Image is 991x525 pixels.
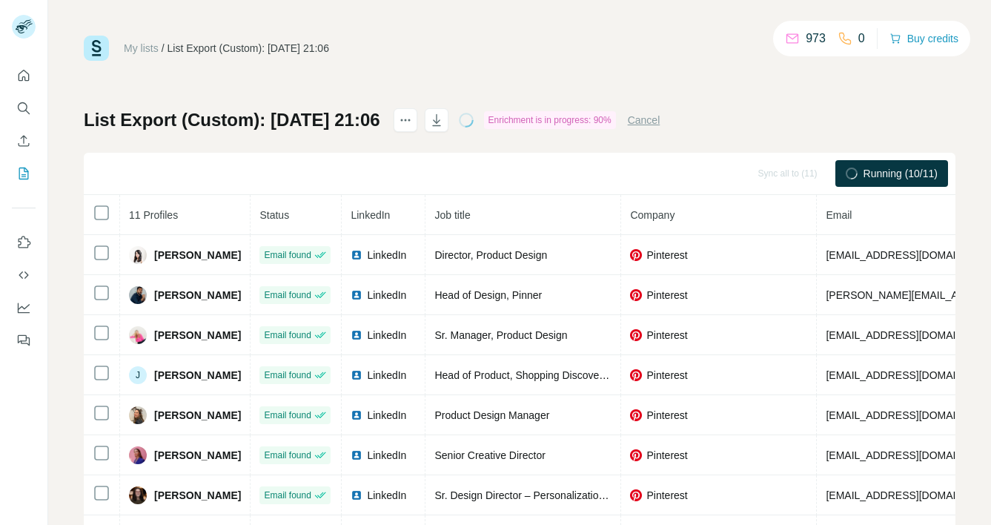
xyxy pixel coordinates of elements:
span: Email found [264,409,311,422]
span: [PERSON_NAME] [154,368,241,383]
span: Pinterest [646,368,687,383]
img: Avatar [129,406,147,424]
span: LinkedIn [351,209,390,221]
img: LinkedIn logo [351,249,362,261]
span: Email found [264,449,311,462]
div: Enrichment is in progress: 90% [484,111,616,129]
img: company-logo [630,289,642,301]
button: Enrich CSV [12,128,36,154]
h1: List Export (Custom): [DATE] 21:06 [84,108,380,132]
div: J [129,366,147,384]
button: Cancel [628,113,660,128]
img: Avatar [129,326,147,344]
span: Status [259,209,289,221]
p: 0 [858,30,865,47]
span: [PERSON_NAME] [154,288,241,303]
span: Pinterest [646,328,687,343]
span: Company [630,209,675,221]
img: company-logo [630,369,642,381]
span: Head of Product, Shopping Discovery (personalization & recommendations) [434,369,782,381]
img: Avatar [129,286,147,304]
img: LinkedIn logo [351,409,362,421]
span: Director, Product Design [434,249,547,261]
img: LinkedIn logo [351,489,362,501]
span: Pinterest [646,488,687,503]
img: Avatar [129,446,147,464]
div: List Export (Custom): [DATE] 21:06 [168,41,329,56]
span: LinkedIn [367,328,406,343]
span: [PERSON_NAME] [154,328,241,343]
img: company-logo [630,329,642,341]
img: Surfe Logo [84,36,109,61]
span: Product Design Manager [434,409,549,421]
span: LinkedIn [367,448,406,463]
span: Email [826,209,852,221]
span: LinkedIn [367,288,406,303]
li: / [162,41,165,56]
button: Dashboard [12,294,36,321]
img: company-logo [630,489,642,501]
img: LinkedIn logo [351,289,362,301]
a: My lists [124,42,159,54]
span: Pinterest [646,408,687,423]
img: company-logo [630,409,642,421]
span: Email found [264,328,311,342]
button: Use Surfe on LinkedIn [12,229,36,256]
button: actions [394,108,417,132]
span: Email found [264,248,311,262]
span: [PERSON_NAME] [154,448,241,463]
span: Sr. Manager, Product Design [434,329,567,341]
span: [PERSON_NAME] [154,408,241,423]
span: Running (10/11) [864,166,938,181]
span: Sr. Design Director – Personalization, Content & Signals and GenAI [434,489,745,501]
span: Pinterest [646,288,687,303]
img: company-logo [630,249,642,261]
img: LinkedIn logo [351,369,362,381]
button: Feedback [12,327,36,354]
span: [PERSON_NAME] [154,248,241,262]
button: My lists [12,160,36,187]
img: company-logo [630,449,642,461]
img: Avatar [129,246,147,264]
img: Avatar [129,486,147,504]
span: Email found [264,489,311,502]
span: Senior Creative Director [434,449,545,461]
button: Search [12,95,36,122]
span: Email found [264,369,311,382]
span: Pinterest [646,248,687,262]
span: Email found [264,288,311,302]
span: LinkedIn [367,488,406,503]
span: [PERSON_NAME] [154,488,241,503]
span: LinkedIn [367,368,406,383]
p: 973 [806,30,826,47]
button: Buy credits [889,28,958,49]
span: LinkedIn [367,248,406,262]
button: Use Surfe API [12,262,36,288]
span: LinkedIn [367,408,406,423]
span: Head of Design, Pinner [434,289,542,301]
button: Quick start [12,62,36,89]
img: LinkedIn logo [351,449,362,461]
span: 11 Profiles [129,209,178,221]
span: Pinterest [646,448,687,463]
span: Job title [434,209,470,221]
img: LinkedIn logo [351,329,362,341]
